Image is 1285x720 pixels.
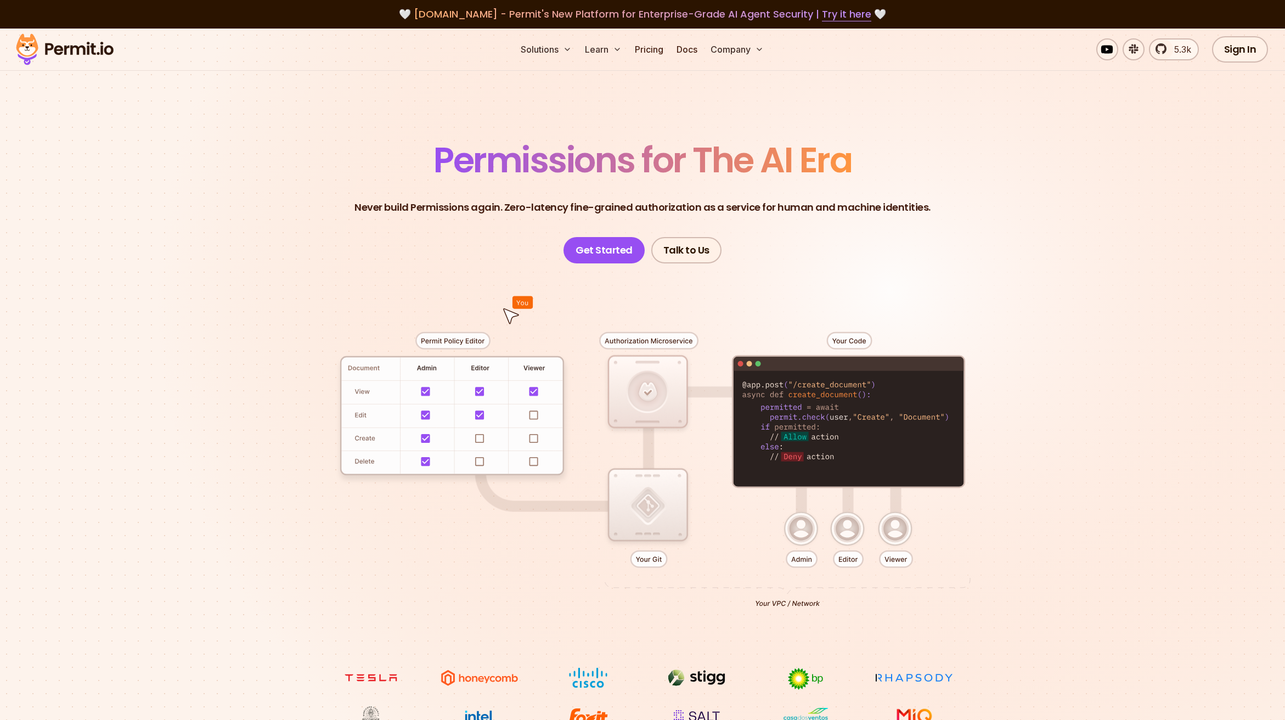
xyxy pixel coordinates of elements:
a: Pricing [630,38,668,60]
img: Honeycomb [438,667,521,688]
span: Permissions for The AI Era [433,136,852,184]
button: Company [706,38,768,60]
a: 5.3k [1149,38,1199,60]
a: Docs [672,38,702,60]
a: Get Started [563,237,645,263]
a: Sign In [1212,36,1269,63]
img: Permit logo [11,31,119,68]
button: Learn [580,38,626,60]
img: Stigg [656,667,738,688]
span: 5.3k [1168,43,1191,56]
a: Talk to Us [651,237,722,263]
img: Cisco [547,667,629,688]
img: bp [764,667,847,690]
p: Never build Permissions again. Zero-latency fine-grained authorization as a service for human and... [354,200,931,215]
button: Solutions [516,38,576,60]
div: 🤍 🤍 [26,7,1259,22]
span: [DOMAIN_NAME] - Permit's New Platform for Enterprise-Grade AI Agent Security | [414,7,871,21]
img: tesla [330,667,412,688]
img: Rhapsody Health [873,667,955,688]
a: Try it here [822,7,871,21]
